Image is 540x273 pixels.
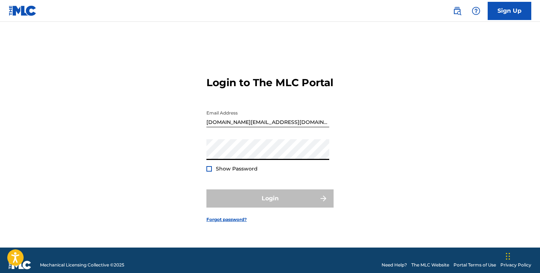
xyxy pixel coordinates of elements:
img: help [472,7,480,15]
span: Mechanical Licensing Collective © 2025 [40,262,124,268]
a: Portal Terms of Use [454,262,496,268]
a: Sign Up [488,2,531,20]
img: logo [9,261,31,269]
a: The MLC Website [411,262,449,268]
a: Privacy Policy [500,262,531,268]
h3: Login to The MLC Portal [206,76,333,89]
a: Forgot password? [206,216,247,223]
div: Help [469,4,483,18]
iframe: Chat Widget [504,238,540,273]
div: Drag [506,245,510,267]
a: Need Help? [382,262,407,268]
img: MLC Logo [9,5,37,16]
span: Show Password [216,165,258,172]
img: search [453,7,462,15]
a: Public Search [450,4,464,18]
